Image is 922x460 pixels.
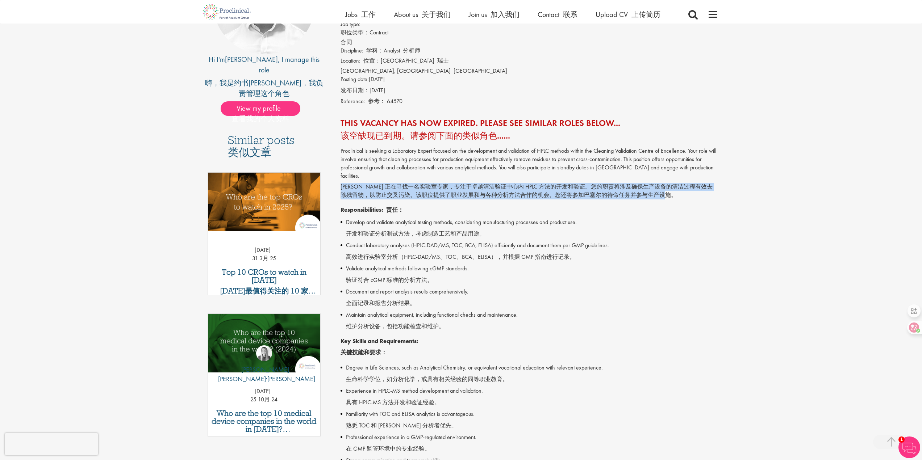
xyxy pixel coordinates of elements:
[220,286,316,304] font: [DATE]最值得关注的 10 家 CRO
[898,436,920,458] img: Chatbot
[491,10,520,19] font: 加入我们
[252,254,276,262] font: 31 3月 25
[231,114,289,123] font: 查看我的个人资料
[346,253,575,261] font: 高效进行实验室分析（HPLC-DAD/MS、TOC、BCA、ELISA），并根据 GMP 指南进行记录。
[205,78,323,98] font: 嗨，我是 ，我负责管理这个角色
[208,173,321,231] img: Top 10 CROs 2025 | Proclinical
[366,47,384,54] font: 学科：
[346,322,445,330] font: 维护分析设备，包括功能检查和维护。
[346,276,433,284] font: 验证符合 cGMP 标准的分析方法。
[346,230,485,237] font: 开发和验证分析测试方法，考虑制造工艺和产品用途。
[341,387,718,410] li: Experience in HPLC-MS method development and validation.
[368,97,385,105] font: 参考：
[213,365,315,383] p: [PERSON_NAME]
[5,433,98,455] iframe: reCAPTCHA
[341,47,718,57] li: Analyst
[218,375,315,383] font: [PERSON_NAME]·[PERSON_NAME]
[341,57,718,67] li: [GEOGRAPHIC_DATA]
[341,206,404,214] strong: Responsibilities:
[204,54,325,98] div: Hi I'm , I manage this role
[341,349,387,356] font: 关键技能和要求：
[341,410,718,433] li: Familiarity with TOC and ELISA analytics is advantageous.
[345,10,376,19] span: Jobs
[212,268,317,295] a: Top 10 CROs to watch in [DATE][DATE]最值得关注的 10 家 CRO
[538,10,577,19] span: Contact
[234,78,301,88] a: 约书[PERSON_NAME]
[346,375,508,383] font: 生命科学学位，如分析化学，或具有相关经验的同等职业教育。
[341,86,385,94] font: [DATE]
[394,10,451,19] a: About us 关于我们
[212,268,317,295] h3: Top 10 CROs to watch in [DATE]
[363,57,381,64] font: 位置：
[341,57,381,65] label: Location:
[437,57,449,64] font: 瑞士
[208,246,321,263] p: [DATE]
[469,10,520,19] a: Join us 加入我们
[208,314,321,372] img: Top 10 Medical Device Companies 2024
[341,264,718,287] li: Validate analytical methods following cGMP standards.
[341,241,718,264] li: Conduct laboratory analyses (HPLC-DAD/MS, TOC, BCA, ELISA) efficiently and document them per GMP ...
[341,311,718,334] li: Maintain analytical equipment, including functional checks and maintenance.
[403,47,420,54] font: 分析师
[208,173,321,237] a: Link to a post
[341,218,718,241] li: Develop and validate analytical testing methods, considering manufacturing processes and product ...
[341,86,370,94] span: 发布日期：
[341,147,718,202] p: Proclinical is seeking a Laboratory Expert focused on the development and validation of HPLC meth...
[341,29,370,36] font: 职位类型：
[256,345,272,361] img: Hannah Burke
[538,10,577,19] a: Contact 联系
[341,118,718,143] h2: This vacancy has now expired. Please see similar roles below...
[341,363,718,387] li: Degree in Life Sciences, such as Analytical Chemistry, or equivalent vocational education with re...
[225,55,278,64] a: [PERSON_NAME]
[341,433,718,456] li: Professional experience in a GMP-regulated environment.
[228,144,271,159] font: 类似文章
[341,97,385,106] label: Reference:
[341,47,384,55] label: Discipline:
[221,103,308,113] a: View my profile 查看我的个人资料
[422,10,451,19] font: 关于我们
[346,445,430,452] font: 在 GMP 监管环境中的专业经验。
[228,134,300,163] h3: Similar posts
[341,38,352,46] font: 合同
[341,67,718,75] div: [GEOGRAPHIC_DATA], [GEOGRAPHIC_DATA]
[341,75,718,98] div: [DATE]
[221,101,300,116] span: View my profile
[454,67,507,75] font: [GEOGRAPHIC_DATA]
[341,20,370,37] label: Job type:
[631,10,660,19] font: 上传简历
[898,436,905,443] span: 1
[346,398,440,406] font: 具有 HPLC-MS 方法开发和验证经验。
[386,206,404,214] font: 责任：
[212,409,317,433] a: Who are the top 10 medical device companies in the world in [DATE]?
[346,422,457,429] font: 熟悉 TOC 和 [PERSON_NAME] 分析者优先。
[250,396,278,403] font: 25 10月 24
[346,299,416,307] font: 全面记录和报告分析结果。
[563,10,577,19] font: 联系
[387,97,402,105] span: 64570
[341,75,369,83] span: Posting date:
[208,387,321,404] p: [DATE]
[341,287,718,311] li: Document and report analysis results comprehensively.
[213,345,315,387] a: Hannah Burke [PERSON_NAME] [PERSON_NAME]·[PERSON_NAME]
[208,314,321,378] a: Link to a post
[596,10,660,19] span: Upload CV
[469,10,520,19] span: Join us
[345,10,376,19] a: Jobs 工作
[394,10,451,19] span: About us
[341,130,510,141] font: 该空缺现已到期。请参阅下面的类似角色......
[341,337,418,356] strong: Key Skills and Requirements:
[341,183,713,199] font: [PERSON_NAME] 正在寻找一名实验室专家，专注于卓越清洁验证中心内 HPLC 方法的开发和验证。您的职责将涉及确保生产设备的清洁过程有效去除残留物，以防止交叉污染。该职位提供了职业发展...
[361,10,376,19] font: 工作
[596,10,660,19] a: Upload CV 上传简历
[341,20,718,47] li: Contract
